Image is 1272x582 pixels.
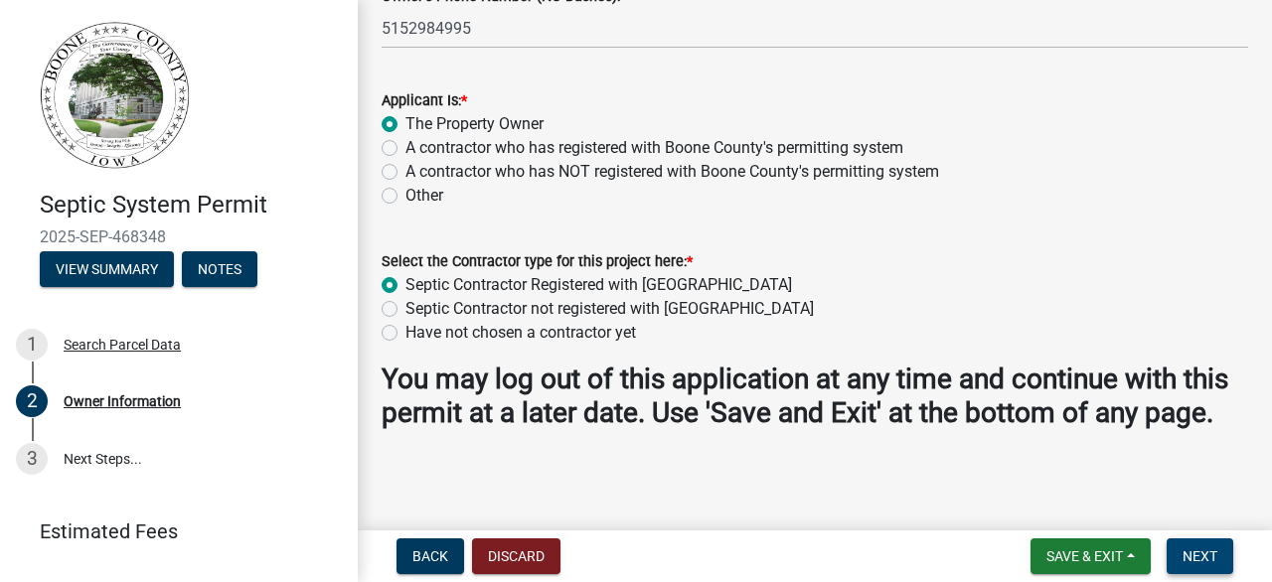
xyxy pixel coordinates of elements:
[405,112,544,136] label: The Property Owner
[1183,548,1217,564] span: Next
[64,394,181,408] div: Owner Information
[1167,538,1233,574] button: Next
[40,251,174,287] button: View Summary
[40,21,191,170] img: Boone County, Iowa
[405,273,792,297] label: Septic Contractor Registered with [GEOGRAPHIC_DATA]
[405,321,636,345] label: Have not chosen a contractor yet
[397,538,464,574] button: Back
[405,136,903,160] label: A contractor who has registered with Boone County's permitting system
[405,297,814,321] label: Septic Contractor not registered with [GEOGRAPHIC_DATA]
[382,94,467,108] label: Applicant Is:
[182,262,257,278] wm-modal-confirm: Notes
[405,160,939,184] label: A contractor who has NOT registered with Boone County's permitting system
[16,385,48,417] div: 2
[16,443,48,475] div: 3
[40,227,318,246] span: 2025-SEP-468348
[40,191,342,219] h4: Septic System Permit
[412,548,448,564] span: Back
[1031,538,1151,574] button: Save & Exit
[16,511,326,551] a: Estimated Fees
[382,255,693,269] label: Select the Contractor type for this project here:
[472,538,560,574] button: Discard
[405,184,443,208] label: Other
[40,262,174,278] wm-modal-confirm: Summary
[382,363,1228,429] strong: You may log out of this application at any time and continue with this permit at a later date. Us...
[1046,548,1123,564] span: Save & Exit
[64,338,181,352] div: Search Parcel Data
[16,329,48,361] div: 1
[182,251,257,287] button: Notes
